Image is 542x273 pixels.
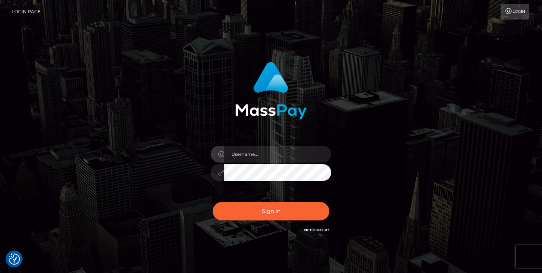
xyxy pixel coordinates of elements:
[235,62,307,119] img: MassPay Login
[213,202,329,220] button: Sign in
[224,146,331,163] input: Username...
[12,4,41,20] a: Login Page
[9,253,20,265] button: Consent Preferences
[501,4,529,20] a: Login
[304,228,329,232] a: Need Help?
[9,253,20,265] img: Revisit consent button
